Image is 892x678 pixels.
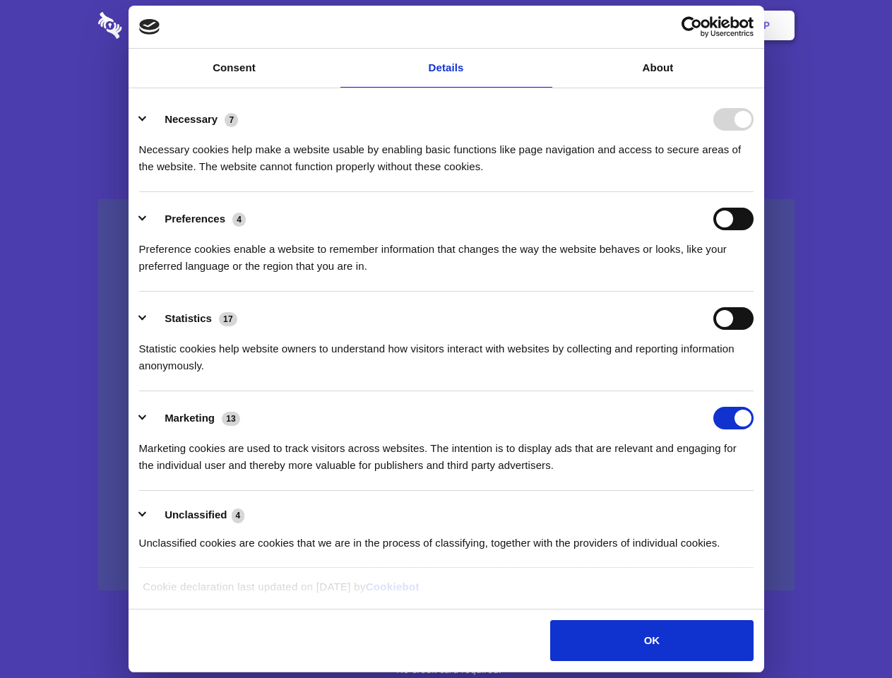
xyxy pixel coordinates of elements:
img: logo [139,19,160,35]
button: OK [550,620,753,661]
a: Login [641,4,702,47]
a: Wistia video thumbnail [98,199,795,591]
label: Necessary [165,113,218,125]
button: Necessary (7) [139,108,247,131]
label: Statistics [165,312,212,324]
span: 4 [232,213,246,227]
a: Cookiebot [366,581,420,593]
div: Preference cookies enable a website to remember information that changes the way the website beha... [139,230,754,275]
button: Statistics (17) [139,307,246,330]
span: 13 [222,412,240,426]
span: 4 [232,509,245,523]
a: Pricing [415,4,476,47]
span: 7 [225,113,238,127]
div: Unclassified cookies are cookies that we are in the process of classifying, together with the pro... [139,524,754,552]
button: Unclassified (4) [139,506,254,524]
button: Marketing (13) [139,407,249,429]
div: Cookie declaration last updated on [DATE] by [132,578,760,606]
h1: Eliminate Slack Data Loss. [98,64,795,114]
a: Contact [573,4,638,47]
button: Preferences (4) [139,208,255,230]
a: Details [340,49,552,88]
label: Preferences [165,213,225,225]
div: Necessary cookies help make a website usable by enabling basic functions like page navigation and... [139,131,754,175]
a: About [552,49,764,88]
img: logo-wordmark-white-trans-d4663122ce5f474addd5e946df7df03e33cb6a1c49d2221995e7729f52c070b2.svg [98,12,219,39]
h4: Auto-redaction of sensitive data, encrypted data sharing and self-destructing private chats. Shar... [98,129,795,175]
div: Marketing cookies are used to track visitors across websites. The intention is to display ads tha... [139,429,754,474]
label: Marketing [165,412,215,424]
span: 17 [219,312,237,326]
div: Statistic cookies help website owners to understand how visitors interact with websites by collec... [139,330,754,374]
a: Consent [129,49,340,88]
a: Usercentrics Cookiebot - opens in a new window [630,16,754,37]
